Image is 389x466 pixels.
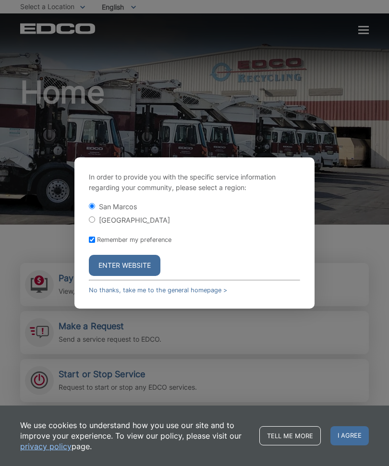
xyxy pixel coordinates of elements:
label: Remember my preference [97,236,171,243]
p: We use cookies to understand how you use our site and to improve your experience. To view our pol... [20,420,250,452]
span: I agree [330,426,369,445]
label: [GEOGRAPHIC_DATA] [99,216,170,224]
p: In order to provide you with the specific service information regarding your community, please se... [89,172,300,193]
label: San Marcos [99,203,137,211]
button: Enter Website [89,255,160,276]
a: Tell me more [259,426,321,445]
a: privacy policy [20,441,72,452]
a: No thanks, take me to the general homepage > [89,287,227,294]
